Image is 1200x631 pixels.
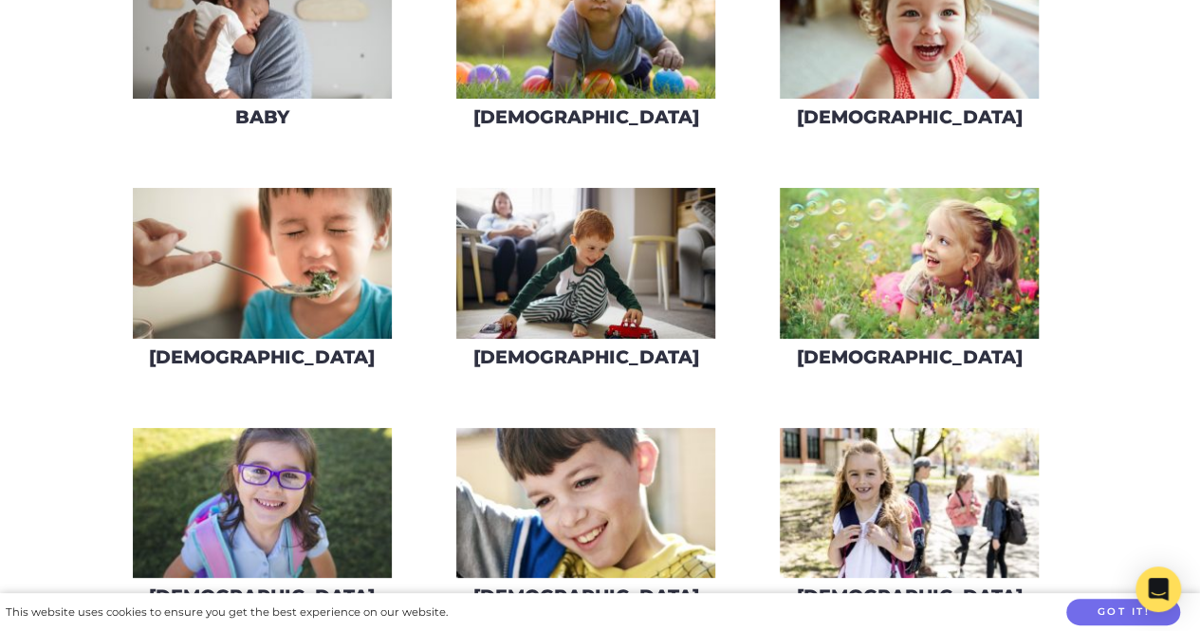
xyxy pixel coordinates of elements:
a: [DEMOGRAPHIC_DATA] [455,187,716,381]
h3: [DEMOGRAPHIC_DATA] [797,106,1023,128]
div: Open Intercom Messenger [1135,566,1181,612]
img: AdobeStock_217987832-275x160.jpeg [133,188,392,339]
h3: [DEMOGRAPHIC_DATA] [473,106,699,128]
h3: [DEMOGRAPHIC_DATA] [473,346,699,368]
h3: [DEMOGRAPHIC_DATA] [149,346,375,368]
img: iStock-609791422_super-275x160.jpg [133,428,392,579]
img: AdobeStock_43690577-275x160.jpeg [780,188,1039,339]
img: iStock-626842222-275x160.jpg [456,188,715,339]
img: AdobeStock_216518370-275x160.jpeg [456,428,715,579]
h3: [DEMOGRAPHIC_DATA] [797,585,1023,607]
a: [DEMOGRAPHIC_DATA] [132,427,393,622]
a: [DEMOGRAPHIC_DATA] [455,427,716,622]
h3: [DEMOGRAPHIC_DATA] [797,346,1023,368]
a: [DEMOGRAPHIC_DATA] [132,187,393,381]
h3: Baby [235,106,289,128]
a: [DEMOGRAPHIC_DATA] [779,187,1040,381]
h3: [DEMOGRAPHIC_DATA] [473,585,699,607]
button: Got it! [1066,599,1180,626]
img: AdobeStock_206529425-275x160.jpeg [780,428,1039,579]
h3: [DEMOGRAPHIC_DATA] [149,585,375,607]
a: [DEMOGRAPHIC_DATA] [779,427,1040,622]
div: This website uses cookies to ensure you get the best experience on our website. [6,603,448,622]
